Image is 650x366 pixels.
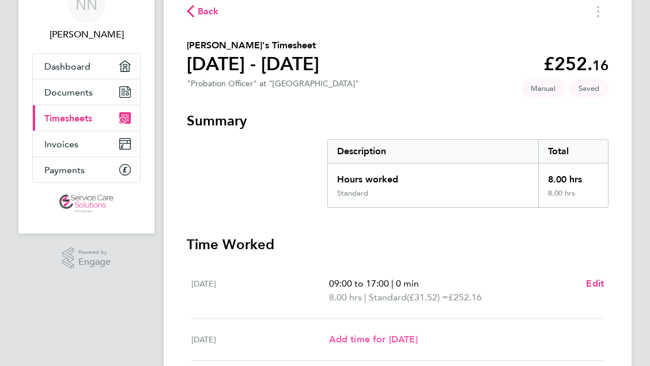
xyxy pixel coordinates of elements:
span: Engage [78,257,111,267]
span: Edit [586,278,604,289]
span: Standard [369,291,407,304]
button: Timesheets Menu [588,2,609,20]
span: £252.16 [448,292,482,303]
span: Timesheets [44,113,92,124]
img: servicecare-logo-retina.png [59,195,114,213]
span: Add time for [DATE] [329,334,418,345]
a: Go to home page [32,195,141,213]
div: "Probation Officer" at "[GEOGRAPHIC_DATA]" [187,79,359,89]
a: Documents [33,79,140,105]
div: Description [328,140,538,163]
div: Hours worked [328,163,538,189]
span: Back [198,5,219,18]
h3: Summary [187,112,609,130]
span: This timesheet is Saved. [569,79,609,98]
app-decimal: £252. [543,53,609,75]
span: Dashboard [44,61,90,72]
div: Summary [327,139,609,208]
span: 0 min [396,278,419,289]
span: Powered by [78,247,111,257]
a: Timesheets [33,105,140,131]
span: 16 [592,57,609,74]
a: Edit [586,277,604,291]
div: 8.00 hrs [538,189,609,207]
span: Nicole Nyamwiza [32,28,141,41]
span: (£31.52) = [407,292,448,303]
div: [DATE] [191,277,329,304]
a: Dashboard [33,54,140,79]
h3: Time Worked [187,235,609,254]
a: Invoices [33,131,140,157]
span: Invoices [44,139,78,150]
span: | [364,292,366,303]
a: Powered byEngage [62,247,111,269]
a: Payments [33,157,140,182]
div: Total [538,140,609,163]
div: Standard [337,189,368,198]
span: Documents [44,87,93,98]
span: | [391,278,394,289]
span: 8.00 hrs [329,292,362,303]
div: 8.00 hrs [538,163,609,189]
button: Back [187,4,219,18]
span: This timesheet was manually created. [521,79,565,98]
span: Payments [44,165,85,176]
a: Add time for [DATE] [329,333,418,346]
h1: [DATE] - [DATE] [187,52,319,75]
h2: [PERSON_NAME]'s Timesheet [187,39,319,52]
div: [DATE] [191,333,329,346]
span: 09:00 to 17:00 [329,278,389,289]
